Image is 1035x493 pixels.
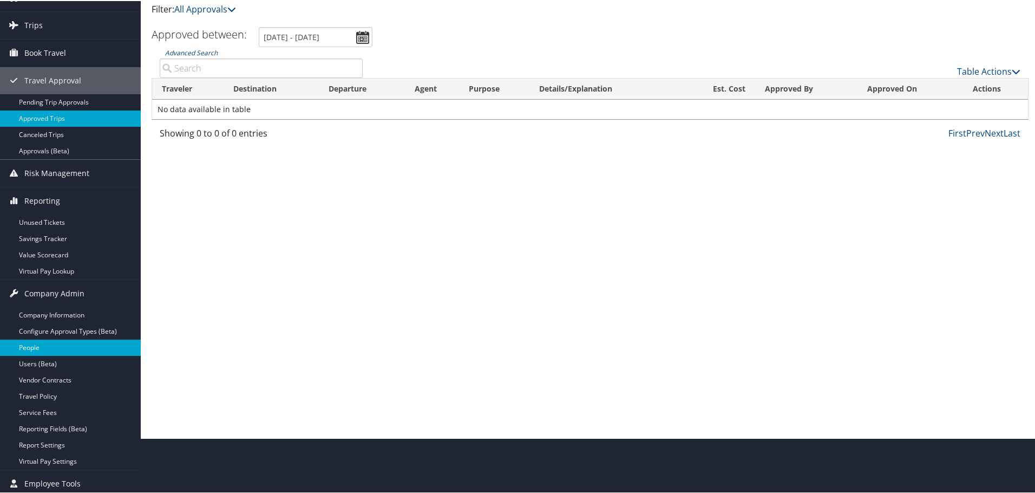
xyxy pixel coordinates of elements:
th: Destination: activate to sort column ascending [224,77,319,99]
a: First [948,126,966,138]
th: Actions [963,77,1028,99]
span: Reporting [24,186,60,213]
td: No data available in table [152,99,1028,118]
a: All Approvals [174,2,236,14]
th: Approved On: activate to sort column ascending [857,77,962,99]
span: Book Travel [24,38,66,66]
a: Next [985,126,1004,138]
th: Approved By: activate to sort column ascending [755,77,857,99]
th: Traveler: activate to sort column ascending [152,77,224,99]
span: Trips [24,11,43,38]
a: Table Actions [957,64,1020,76]
p: Filter: [152,2,736,16]
th: Departure: activate to sort column ascending [319,77,405,99]
span: Company Admin [24,279,84,306]
th: Details/Explanation [529,77,683,99]
span: Risk Management [24,159,89,186]
a: Last [1004,126,1020,138]
th: Purpose [459,77,529,99]
input: [DATE] - [DATE] [259,26,372,46]
span: Travel Approval [24,66,81,93]
input: Advanced Search [160,57,363,77]
a: Advanced Search [165,47,218,56]
th: Agent [405,77,459,99]
h3: Approved between: [152,26,247,41]
div: Showing 0 to 0 of 0 entries [160,126,363,144]
a: Prev [966,126,985,138]
th: Est. Cost: activate to sort column ascending [683,77,755,99]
